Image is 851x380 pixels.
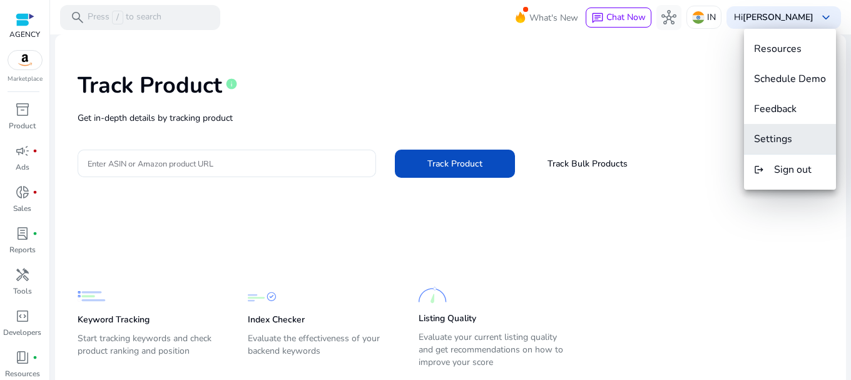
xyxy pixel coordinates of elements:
span: Resources [754,42,802,56]
span: Feedback [754,102,797,116]
mat-icon: logout [754,162,764,177]
span: Sign out [774,163,812,177]
span: Settings [754,132,792,146]
span: Schedule Demo [754,72,826,86]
